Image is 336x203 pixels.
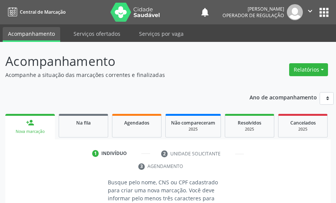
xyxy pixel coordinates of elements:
div: [PERSON_NAME] [222,6,284,12]
button: apps [317,6,331,19]
span: Não compareceram [171,120,215,126]
p: Acompanhe a situação das marcações correntes e finalizadas [5,71,233,79]
a: Acompanhamento [3,27,60,42]
a: Serviços por vaga [134,27,189,40]
div: Nova marcação [11,129,50,134]
span: Central de Marcação [20,9,66,15]
button:  [303,4,317,20]
div: 2025 [284,126,322,132]
img: img [287,4,303,20]
p: Ano de acompanhamento [250,92,317,102]
span: Operador de regulação [222,12,284,19]
div: 2025 [171,126,215,132]
span: Na fila [76,120,91,126]
button: Relatórios [289,63,328,76]
div: 2025 [230,126,269,132]
div: 1 [92,150,99,157]
span: Cancelados [290,120,316,126]
div: person_add [26,118,34,127]
a: Serviços ofertados [68,27,126,40]
i:  [306,7,314,15]
p: Acompanhamento [5,52,233,71]
span: Agendados [124,120,149,126]
a: Central de Marcação [5,6,66,18]
span: Resolvidos [238,120,261,126]
button: notifications [200,7,210,18]
div: Indivíduo [101,150,127,157]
